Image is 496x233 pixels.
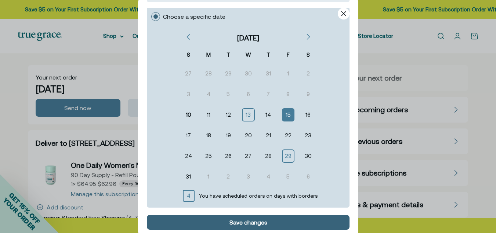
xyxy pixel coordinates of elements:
div: Tuesday, August 26, 2025 [222,150,233,162]
div: Wednesday, August 6, 2025 [242,88,254,100]
div: Saturday, September 6, 2025 [302,170,314,182]
span: [DATE] [237,33,259,42]
span: Previous [182,32,191,41]
div: Wednesday, September 3, 2025 [242,170,254,182]
div: Wednesday, August 20, 2025 [242,129,254,141]
div: Sunday, July 27, 2025 [182,67,194,79]
div: Friday, August 22, 2025 [282,129,293,141]
div: Thursday, September 4, 2025 [263,170,274,182]
div: 4 [182,190,194,201]
div: Monday, July 28, 2025 [203,67,214,79]
div: Monday, September 1, 2025 [203,170,214,182]
div: Sunday, August 3, 2025 [182,88,194,100]
div: Tuesday, August 5, 2025 [222,88,233,100]
div: Thursday, July 31, 2025 [263,67,274,79]
div: M [198,46,218,63]
div: Saturday, August 16, 2025 [302,109,314,120]
span: Next [305,32,314,41]
div: Friday, August 29, 2025, Scheduled order date [282,150,293,162]
div: Sunday, August 31, 2025 [182,170,194,182]
div: Save changes [229,219,267,225]
div: Today, Sunday, August 10, 2025, First available date [182,109,194,120]
div: Sunday, August 24, 2025 [182,150,194,162]
div: Tuesday, September 2, 2025 [222,170,233,182]
div: Monday, August 18, 2025 [203,129,214,141]
div: Wednesday, July 30, 2025 [242,67,254,79]
div: Friday, August 8, 2025 [282,88,293,100]
div: T [218,46,238,63]
div: Monday, August 11, 2025 [203,109,214,120]
div: S [298,46,318,63]
div: Wednesday, August 13, 2025, Scheduled order date [242,109,254,120]
div: Tuesday, July 29, 2025 [222,67,233,79]
div: Saturday, August 2, 2025 [302,67,314,79]
span: Close [338,8,350,20]
div: Friday, August 15, 2025 selected [282,109,293,120]
div: Monday, August 4, 2025 [203,88,214,100]
div: Friday, August 1, 2025 [282,67,293,79]
div: Saturday, August 9, 2025 [302,88,314,100]
div: Friday, September 5, 2025 [282,170,293,182]
span: You have scheduled orders on days with borders [199,193,317,198]
div: Wednesday, August 27, 2025 [242,150,254,162]
div: F [278,46,298,63]
div: Tuesday, August 12, 2025 [222,109,233,120]
div: Tuesday, August 19, 2025 [222,129,233,141]
div: Thursday, August 7, 2025 [263,88,274,100]
div: Thursday, August 21, 2025 [263,129,274,141]
div: W [238,46,258,63]
div: Sunday, August 17, 2025 [182,129,194,141]
div: Saturday, August 30, 2025 [302,150,314,162]
div: Thursday, August 28, 2025 [263,150,274,162]
button: Save changes [147,215,350,229]
div: Thursday, August 14, 2025 [263,109,274,120]
div: Reschedule orders Calendar, August 2025 [178,32,318,201]
div: Saturday, August 23, 2025 [302,129,314,141]
div: Reschedule orders Calendar, August 2025 [178,46,318,187]
div: T [258,46,278,63]
div: S [178,46,198,63]
span: Choose a specific date [163,13,225,20]
div: Monday, August 25, 2025 [203,150,214,162]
